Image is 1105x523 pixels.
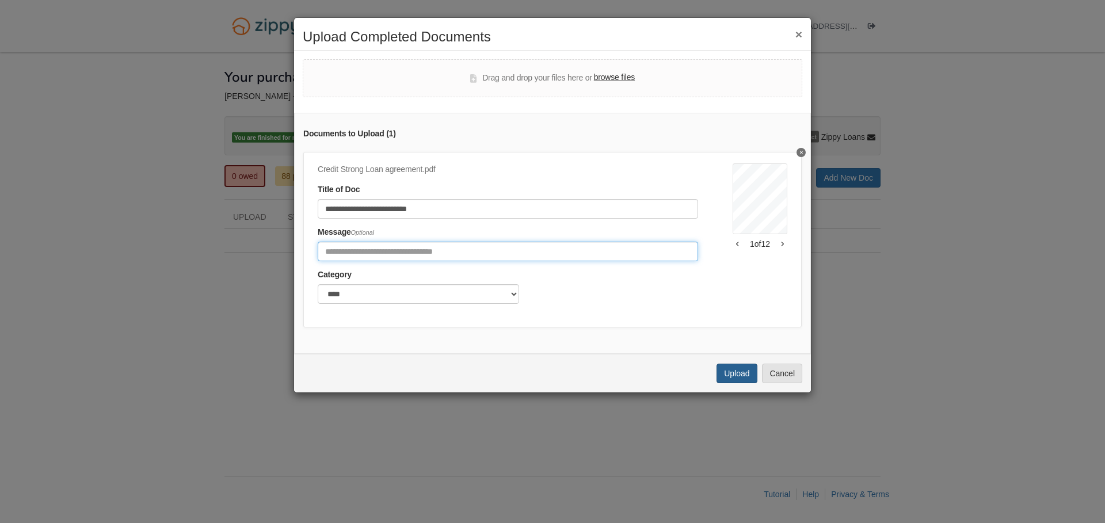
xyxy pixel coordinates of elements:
div: 1 of 12 [733,238,787,250]
label: Category [318,269,352,281]
input: Document Title [318,199,698,219]
h2: Upload Completed Documents [303,29,802,44]
div: Credit Strong Loan agreement.pdf [318,163,698,176]
label: browse files [594,71,635,84]
label: Message [318,226,374,239]
div: Documents to Upload ( 1 ) [303,128,802,140]
label: Title of Doc [318,184,360,196]
button: × [795,28,802,40]
div: Drag and drop your files here or [470,71,635,85]
button: Upload [717,364,757,383]
input: Include any comments on this document [318,242,698,261]
button: Cancel [762,364,802,383]
button: Delete Credit Strong Loan agreement [797,148,806,157]
span: Optional [351,229,374,236]
select: Category [318,284,519,304]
